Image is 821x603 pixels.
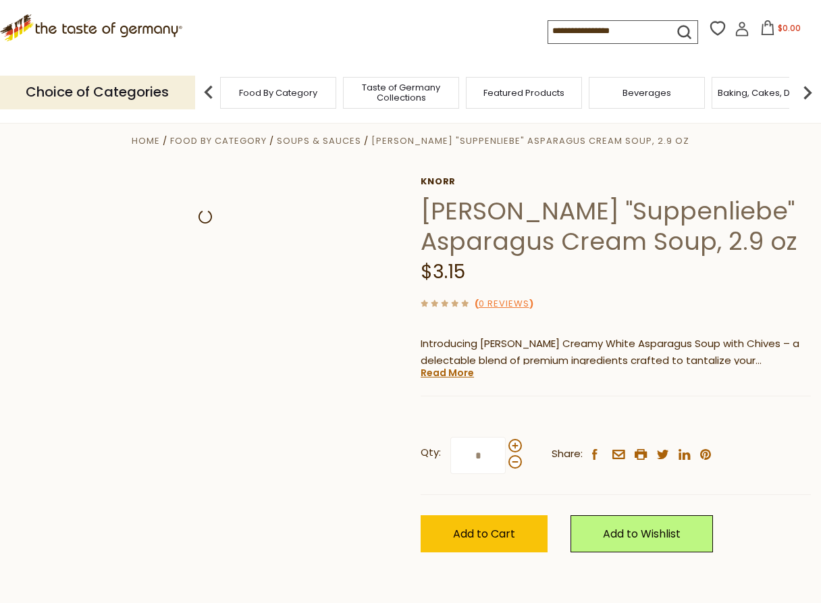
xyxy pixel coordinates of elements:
a: Soups & Sauces [277,134,361,147]
a: Featured Products [483,88,564,98]
span: Add to Cart [453,526,515,542]
a: Food By Category [170,134,267,147]
span: $0.00 [778,22,801,34]
span: Introducing [PERSON_NAME] Creamy White Asparagus Soup with Chives – a delectable blend of premium... [421,336,799,384]
h1: [PERSON_NAME] "Suppenliebe" Asparagus Cream Soup, 2.9 oz [421,196,811,257]
button: Add to Cart [421,515,548,552]
button: $0.00 [752,20,810,41]
img: previous arrow [195,79,222,106]
a: [PERSON_NAME] "Suppenliebe" Asparagus Cream Soup, 2.9 oz [371,134,689,147]
a: Home [132,134,160,147]
a: Knorr [421,176,811,187]
span: Share: [552,446,583,463]
a: Beverages [623,88,671,98]
span: $3.15 [421,259,465,285]
a: Food By Category [239,88,317,98]
img: next arrow [794,79,821,106]
strong: Qty: [421,444,441,461]
a: Read More [421,366,474,379]
a: Add to Wishlist [571,515,713,552]
input: Qty: [450,437,506,474]
a: Taste of Germany Collections [347,82,455,103]
span: ( ) [475,297,533,310]
a: 0 Reviews [479,297,529,311]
